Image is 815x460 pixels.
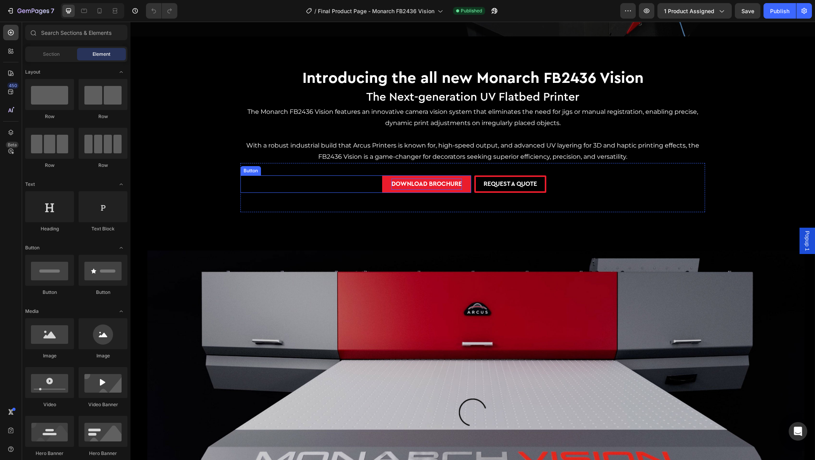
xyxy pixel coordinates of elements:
button: 7 [3,3,58,19]
div: Open Intercom Messenger [789,422,807,441]
div: Row [25,162,74,169]
span: Popup 1 [673,209,681,229]
div: Row [25,113,74,120]
div: Video [25,401,74,408]
p: DOWNLOAD BROCHURE [261,157,331,168]
h2: Introducing the all new Monarch FB2436 Vision [110,46,575,67]
div: 450 [7,82,19,89]
span: Button [25,244,39,251]
div: Button [79,289,127,296]
span: Media [25,308,39,315]
button: Publish [764,3,796,19]
span: 1 product assigned [664,7,714,15]
span: / [314,7,316,15]
div: Row [79,113,127,120]
span: With a robust industrial build that Arcus Printers is known for, high-speed output, and advanced ... [116,120,569,139]
span: Save [741,8,754,14]
button: 1 product assigned [657,3,732,19]
div: Button [112,146,129,153]
span: Toggle open [115,242,127,254]
div: Video Banner [79,401,127,408]
p: 7 [51,6,54,15]
a: REQUEST A QUOTE [344,154,416,171]
span: Final Product Page - Monarch FB2436 Vision [318,7,434,15]
div: Heading [25,225,74,232]
span: Toggle open [115,66,127,78]
p: REQUEST A QUOTE [353,157,407,168]
div: Image [25,352,74,359]
button: Save [735,3,760,19]
span: Text [25,181,35,188]
div: Undo/Redo [146,3,177,19]
input: Search Sections & Elements [25,25,127,40]
div: Image [79,352,127,359]
span: Layout [25,69,40,76]
span: Toggle open [115,178,127,191]
div: Beta [6,142,19,148]
span: Toggle open [115,305,127,318]
div: Text Block [79,225,127,232]
span: Published [461,7,482,14]
div: Row [79,162,127,169]
div: Hero Banner [25,450,74,457]
span: The Monarch FB2436 Vision features an innovative camera vision system that eliminates the need fo... [117,86,568,105]
div: Publish [770,7,789,15]
span: Section [43,51,60,58]
div: Button [25,289,74,296]
div: Hero Banner [79,450,127,457]
a: DOWNLOAD BROCHURE [252,154,341,171]
span: Element [93,51,110,58]
iframe: Design area [130,22,815,460]
h2: The Next-generation UV Flatbed Printer [110,67,575,84]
